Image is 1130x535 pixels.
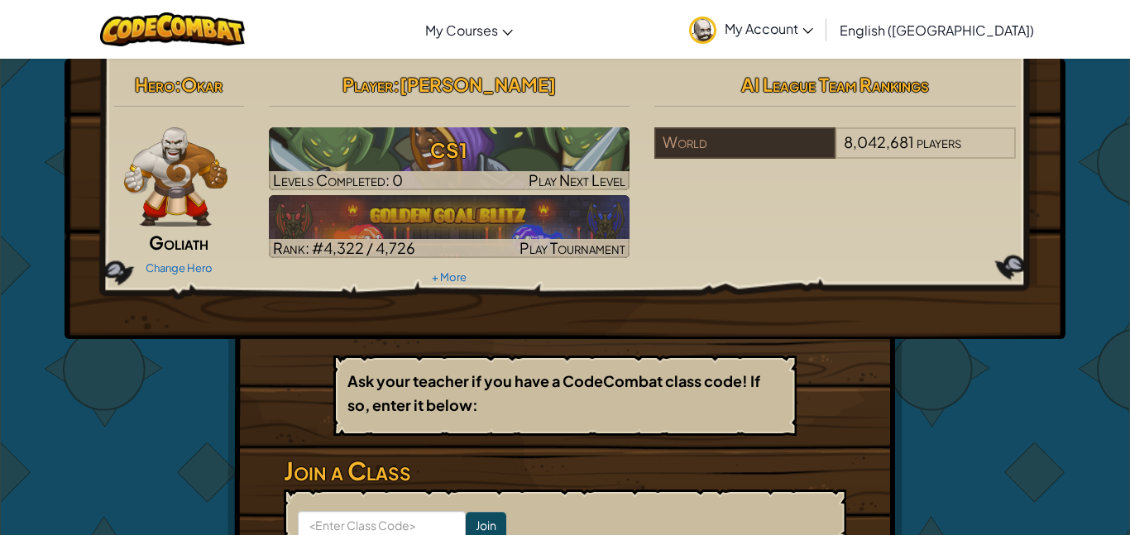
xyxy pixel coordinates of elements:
span: Levels Completed: 0 [273,170,403,189]
div: World [654,127,835,159]
img: avatar [689,17,716,44]
b: Ask your teacher if you have a CodeCombat class code! If so, enter it below: [347,371,760,414]
span: players [917,132,961,151]
span: English ([GEOGRAPHIC_DATA]) [840,21,1034,39]
span: Rank: #4,322 / 4,726 [273,238,415,257]
img: CodeCombat logo [100,12,245,46]
span: : [393,73,400,96]
span: Okar [181,73,223,96]
img: CS1 [269,127,630,190]
span: Hero [135,73,175,96]
span: AI League Team Rankings [741,73,929,96]
span: Play Next Level [529,170,625,189]
a: Rank: #4,322 / 4,726Play Tournament [269,195,630,258]
a: Play Next Level [269,127,630,190]
a: My Courses [417,7,521,52]
span: Play Tournament [520,238,625,257]
span: [PERSON_NAME] [400,73,556,96]
a: English ([GEOGRAPHIC_DATA]) [831,7,1042,52]
a: + More [432,270,467,284]
h3: CS1 [269,131,630,169]
span: : [175,73,181,96]
span: My Courses [425,21,498,39]
span: My Account [725,20,813,37]
span: 8,042,681 [844,132,914,151]
span: Goliath [149,231,208,254]
img: goliath-pose.png [124,127,227,227]
img: Golden Goal [269,195,630,258]
h3: Join a Class [284,452,846,490]
span: Player [342,73,393,96]
a: Change Hero [146,261,213,275]
a: My Account [681,3,821,55]
a: World8,042,681players [654,143,1016,162]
